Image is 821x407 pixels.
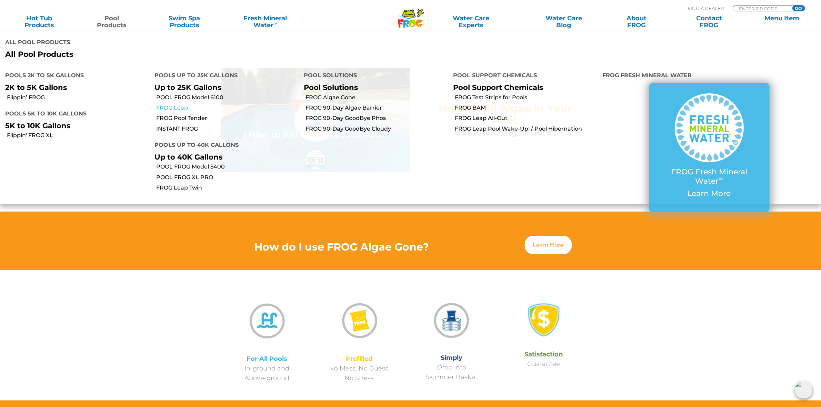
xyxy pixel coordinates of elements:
p: Learn More [663,189,756,198]
a: Flippin’ FROG [7,94,149,101]
h4: Pools 5K to 10K Gallons [5,108,144,121]
a: POOL FROG XL PRO [156,174,299,181]
p: Guarantee [498,349,590,369]
a: FROG Test Strips for Pools [455,94,597,101]
h4: Pool Solutions [304,69,443,83]
p: In-ground and Above-ground [221,354,313,383]
a: Swim SpaProducts [152,15,217,29]
h4: FROG Fresh Mineral Water [602,69,816,83]
p: No Mess, No Guess, No Stress [313,354,406,383]
a: Water CareBlog [532,15,596,29]
a: FROG 90-Day Algae Barrier [306,104,448,112]
p: Find A Dealer [688,5,724,11]
h4: Pools up to 25K Gallons [154,69,293,83]
input: Zip Code Form [738,6,785,11]
a: PoolProducts [80,15,144,29]
p: Pool Support Chemicals [453,83,592,92]
a: FROG Leap Twin [156,184,299,192]
a: All Pool Products [5,50,406,59]
a: INSTANT FROG [156,125,299,133]
p: Drop Into Skimmer Basket [406,353,498,382]
a: FROG Algae Gone [306,94,448,101]
input: GO [792,6,805,11]
h4: Pools up to 40K Gallons [154,139,293,153]
a: FROG Leap [156,104,299,112]
a: FROG BAM [455,104,597,112]
a: FROG Leap Pool Wake-Up! / Pool Hibernation [455,125,597,133]
a: Pool Solutions [304,83,358,92]
h2: How do I use FROG Algae Gone? [221,241,462,253]
a: Hot TubProducts [7,15,71,29]
p: FROG Fresh Mineral Water [663,167,756,186]
a: FROG 90-Day GoodBye Cloudy [306,125,448,133]
p: 2K to 5K Gallons [5,83,144,92]
strong: Simply [441,354,462,362]
a: FROG Pool Tender [156,114,299,122]
a: ContactFROG [677,15,741,29]
strong: For All Pools [247,355,287,363]
p: 5K to 10K Gallons [5,121,144,130]
img: money-back1-Satisfaction Guarantee Icon [525,302,563,338]
sup: ∞ [719,175,723,182]
p: Up to 25K Gallons [154,83,293,92]
a: FROG 90-Day GoodBye Phos [306,114,448,122]
a: AboutFROG [604,15,669,29]
h4: Pool Support Chemicals [453,69,592,83]
img: openIcon [795,381,813,399]
sup: ∞ [273,20,277,26]
img: Simply_NoCopy [430,299,473,342]
a: Fresh MineralWater∞ [225,15,306,29]
a: FROG Fresh Mineral Water∞ Learn More [663,93,756,202]
p: Up to 40K Gallons [154,153,293,161]
h4: All Pool Products [5,36,406,50]
a: Menu Item [750,15,814,29]
a: Water CareExperts [419,15,523,29]
img: Prefilled_NoCopy [337,298,382,343]
img: Orange Learn More [523,235,573,255]
a: FROG Leap All-Out [455,114,597,122]
h4: Pools 2K to 5K Gallons [5,69,144,83]
a: POOL FROG Model 5400 [156,163,299,171]
a: POOL FROG Model 6100 [156,94,299,101]
img: For All Pools_NoCopy [245,299,289,343]
a: Flippin' FROG XL [7,132,149,139]
a: Satisfaction [524,350,563,358]
strong: Prefilled [346,355,372,363]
